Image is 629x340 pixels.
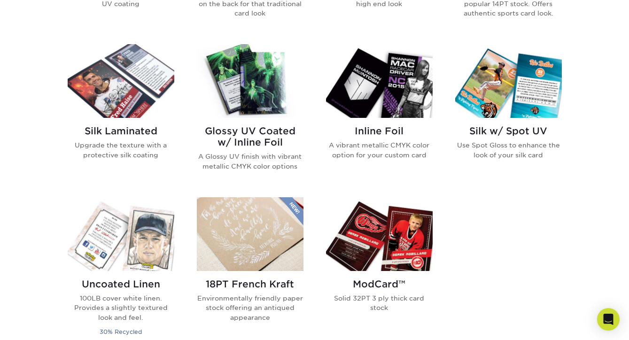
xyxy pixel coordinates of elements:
[455,140,562,160] p: Use Spot Gloss to enhance the look of your silk card
[197,197,303,271] img: 18PT French Kraft Trading Cards
[280,197,303,225] img: New Product
[326,278,433,290] h2: ModCard™
[100,328,142,335] small: 30% Recycled
[68,197,174,271] img: Uncoated Linen Trading Cards
[597,308,620,331] div: Open Intercom Messenger
[68,140,174,160] p: Upgrade the texture with a protective silk coating
[455,44,562,186] a: Silk w/ Spot UV Trading Cards Silk w/ Spot UV Use Spot Gloss to enhance the look of your silk card
[68,125,174,137] h2: Silk Laminated
[2,311,80,337] iframe: Google Customer Reviews
[455,125,562,137] h2: Silk w/ Spot UV
[68,44,174,186] a: Silk Laminated Trading Cards Silk Laminated Upgrade the texture with a protective silk coating
[326,44,433,118] img: Inline Foil Trading Cards
[326,197,433,271] img: ModCard™ Trading Cards
[326,140,433,160] p: A vibrant metallic CMYK color option for your custom card
[197,278,303,290] h2: 18PT French Kraft
[197,152,303,171] p: A Glossy UV finish with vibrant metallic CMYK color options
[326,294,433,313] p: Solid 32PT 3 ply thick card stock
[326,125,433,137] h2: Inline Foil
[68,278,174,290] h2: Uncoated Linen
[68,44,174,118] img: Silk Laminated Trading Cards
[455,44,562,118] img: Silk w/ Spot UV Trading Cards
[326,44,433,186] a: Inline Foil Trading Cards Inline Foil A vibrant metallic CMYK color option for your custom card
[197,294,303,322] p: Environmentally friendly paper stock offering an antiqued appearance
[68,294,174,322] p: 100LB cover white linen. Provides a slightly textured look and feel.
[197,44,303,118] img: Glossy UV Coated w/ Inline Foil Trading Cards
[197,125,303,148] h2: Glossy UV Coated w/ Inline Foil
[197,44,303,186] a: Glossy UV Coated w/ Inline Foil Trading Cards Glossy UV Coated w/ Inline Foil A Glossy UV finish ...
